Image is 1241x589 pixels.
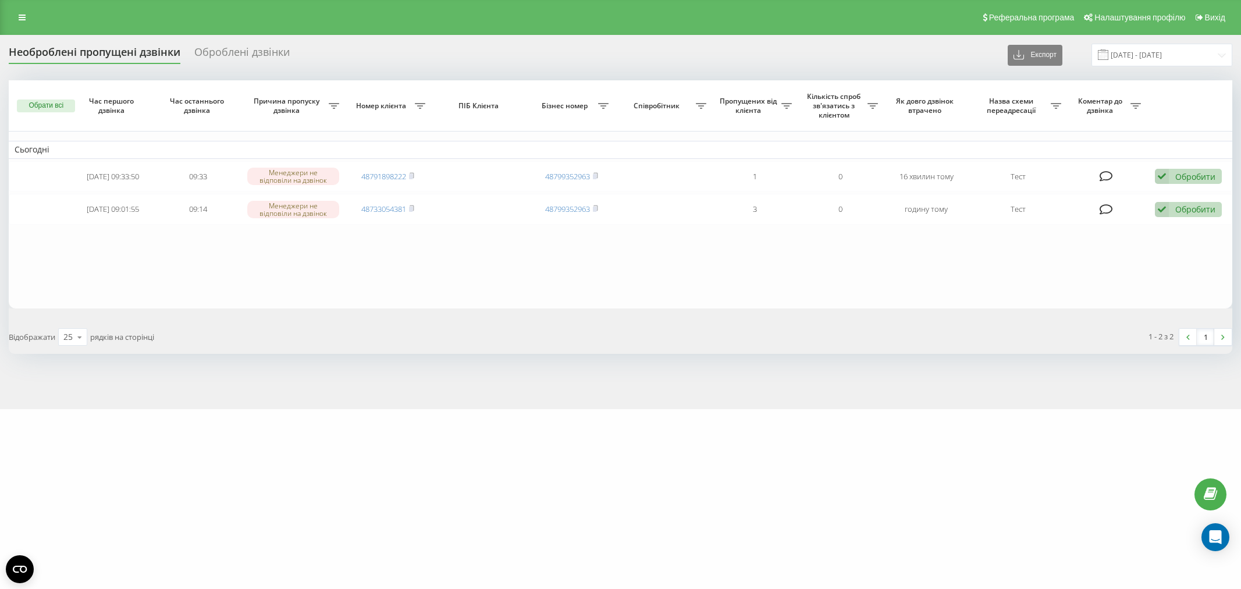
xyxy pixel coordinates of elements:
[155,161,241,192] td: 09:33
[1094,13,1185,22] span: Налаштування профілю
[70,194,155,225] td: [DATE] 09:01:55
[535,101,598,111] span: Бізнес номер
[893,97,959,115] span: Як довго дзвінок втрачено
[545,171,590,182] a: 48799352963
[884,161,969,192] td: 16 хвилин тому
[969,194,1067,225] td: Тест
[351,101,414,111] span: Номер клієнта
[798,194,883,225] td: 0
[1008,45,1062,66] button: Експорт
[6,555,34,583] button: Open CMP widget
[803,92,867,119] span: Кількість спроб зв'язатись з клієнтом
[9,141,1232,158] td: Сьогодні
[1148,331,1174,342] div: 1 - 2 з 2
[80,97,146,115] span: Час першого дзвінка
[247,97,329,115] span: Причина пропуску дзвінка
[9,332,55,342] span: Відображати
[361,204,406,214] a: 48733054381
[884,194,969,225] td: годину тому
[247,201,339,218] div: Менеджери не відповіли на дзвінок
[441,101,518,111] span: ПІБ Клієнта
[17,100,75,112] button: Обрати всі
[90,332,154,342] span: рядків на сторінці
[70,161,155,192] td: [DATE] 09:33:50
[1197,329,1214,345] a: 1
[247,168,339,185] div: Менеджери не відповіли на дзвінок
[989,13,1075,22] span: Реферальна програма
[712,161,798,192] td: 1
[620,101,696,111] span: Співробітник
[545,204,590,214] a: 48799352963
[194,46,290,64] div: Оброблені дзвінки
[1073,97,1130,115] span: Коментар до дзвінка
[969,161,1067,192] td: Тест
[9,46,180,64] div: Необроблені пропущені дзвінки
[1205,13,1225,22] span: Вихід
[165,97,232,115] span: Час останнього дзвінка
[798,161,883,192] td: 0
[1201,523,1229,551] div: Open Intercom Messenger
[1175,204,1215,215] div: Обробити
[361,171,406,182] a: 48791898222
[712,194,798,225] td: 3
[155,194,241,225] td: 09:14
[718,97,781,115] span: Пропущених від клієнта
[63,331,73,343] div: 25
[1175,171,1215,182] div: Обробити
[975,97,1051,115] span: Назва схеми переадресації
